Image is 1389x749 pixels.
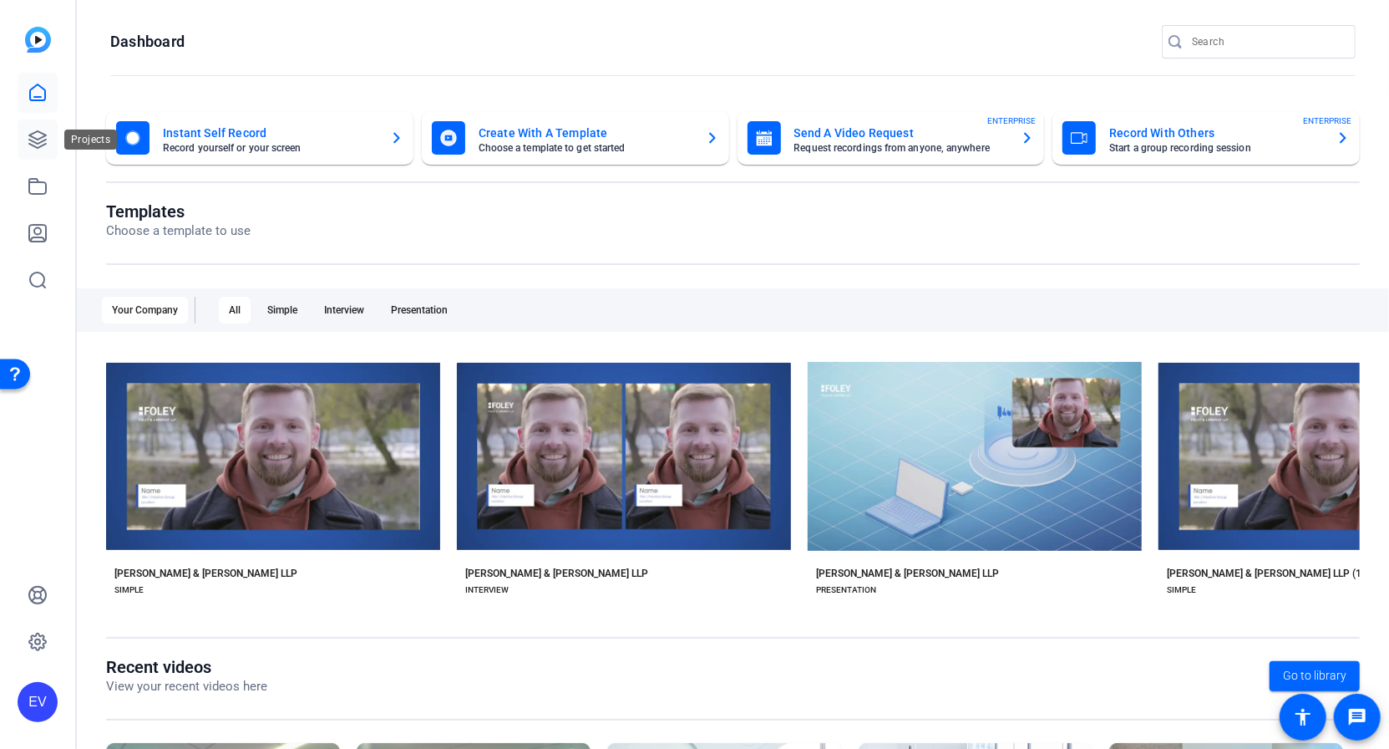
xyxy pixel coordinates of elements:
[106,657,267,677] h1: Recent videos
[257,297,307,324] div: Simple
[479,123,692,143] mat-card-title: Create With A Template
[106,222,251,241] p: Choose a template to use
[1109,123,1323,143] mat-card-title: Record With Others
[1347,707,1367,727] mat-icon: message
[1167,567,1373,580] div: [PERSON_NAME] & [PERSON_NAME] LLP (1:1)
[64,130,117,150] div: Projects
[1052,111,1360,165] button: Record With OthersStart a group recording sessionENTERPRISE
[114,567,297,580] div: [PERSON_NAME] & [PERSON_NAME] LLP
[102,297,188,324] div: Your Company
[18,682,58,722] div: EV
[106,677,267,696] p: View your recent videos here
[987,115,1036,127] span: ENTERPRISE
[381,297,458,324] div: Presentation
[1303,115,1351,127] span: ENTERPRISE
[465,583,509,597] div: INTERVIEW
[1283,667,1346,685] span: Go to library
[106,111,413,165] button: Instant Self RecordRecord yourself or your screen
[465,567,648,580] div: [PERSON_NAME] & [PERSON_NAME] LLP
[794,143,1008,153] mat-card-subtitle: Request recordings from anyone, anywhere
[1293,707,1313,727] mat-icon: accessibility
[479,143,692,153] mat-card-subtitle: Choose a template to get started
[1109,143,1323,153] mat-card-subtitle: Start a group recording session
[25,27,51,53] img: blue-gradient.svg
[114,583,144,597] div: SIMPLE
[1192,32,1342,52] input: Search
[219,297,251,324] div: All
[816,583,876,597] div: PRESENTATION
[1167,583,1196,597] div: SIMPLE
[738,111,1045,165] button: Send A Video RequestRequest recordings from anyone, anywhereENTERPRISE
[314,297,374,324] div: Interview
[1270,661,1360,691] a: Go to library
[816,567,999,580] div: [PERSON_NAME] & [PERSON_NAME] LLP
[110,32,185,52] h1: Dashboard
[794,123,1008,143] mat-card-title: Send A Video Request
[163,143,377,153] mat-card-subtitle: Record yourself or your screen
[422,111,729,165] button: Create With A TemplateChoose a template to get started
[163,123,377,143] mat-card-title: Instant Self Record
[106,201,251,222] h1: Templates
